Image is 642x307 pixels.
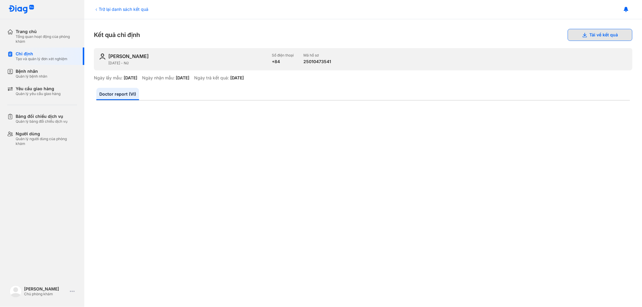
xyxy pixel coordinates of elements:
[16,57,67,61] div: Tạo và quản lý đơn xét nghiệm
[94,75,123,81] div: Ngày lấy mẫu:
[94,6,148,12] div: Trở lại danh sách kết quả
[10,285,22,297] img: logo
[568,29,632,41] button: Tải về kết quả
[230,75,244,81] div: [DATE]
[108,61,267,66] div: [DATE] - Nữ
[96,88,139,100] a: Doctor report (VI)
[303,59,331,64] div: 25010473541
[16,34,77,44] div: Tổng quan hoạt động của phòng khám
[16,74,47,79] div: Quản lý bệnh nhân
[24,286,67,292] div: [PERSON_NAME]
[16,29,77,34] div: Trang chủ
[272,53,294,58] div: Số điện thoại
[8,5,34,14] img: logo
[124,75,137,81] div: [DATE]
[176,75,189,81] div: [DATE]
[24,292,67,296] div: Chủ phòng khám
[16,69,47,74] div: Bệnh nhân
[16,51,67,57] div: Chỉ định
[16,137,77,146] div: Quản lý người dùng của phòng khám
[16,131,77,137] div: Người dùng
[272,59,294,64] div: +84
[16,114,67,119] div: Bảng đối chiếu dịch vụ
[108,53,149,60] div: [PERSON_NAME]
[16,86,60,91] div: Yêu cầu giao hàng
[16,91,60,96] div: Quản lý yêu cầu giao hàng
[99,53,106,60] img: user-icon
[94,29,632,41] div: Kết quả chỉ định
[303,53,331,58] div: Mã hồ sơ
[194,75,229,81] div: Ngày trả kết quả:
[142,75,175,81] div: Ngày nhận mẫu:
[16,119,67,124] div: Quản lý bảng đối chiếu dịch vụ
